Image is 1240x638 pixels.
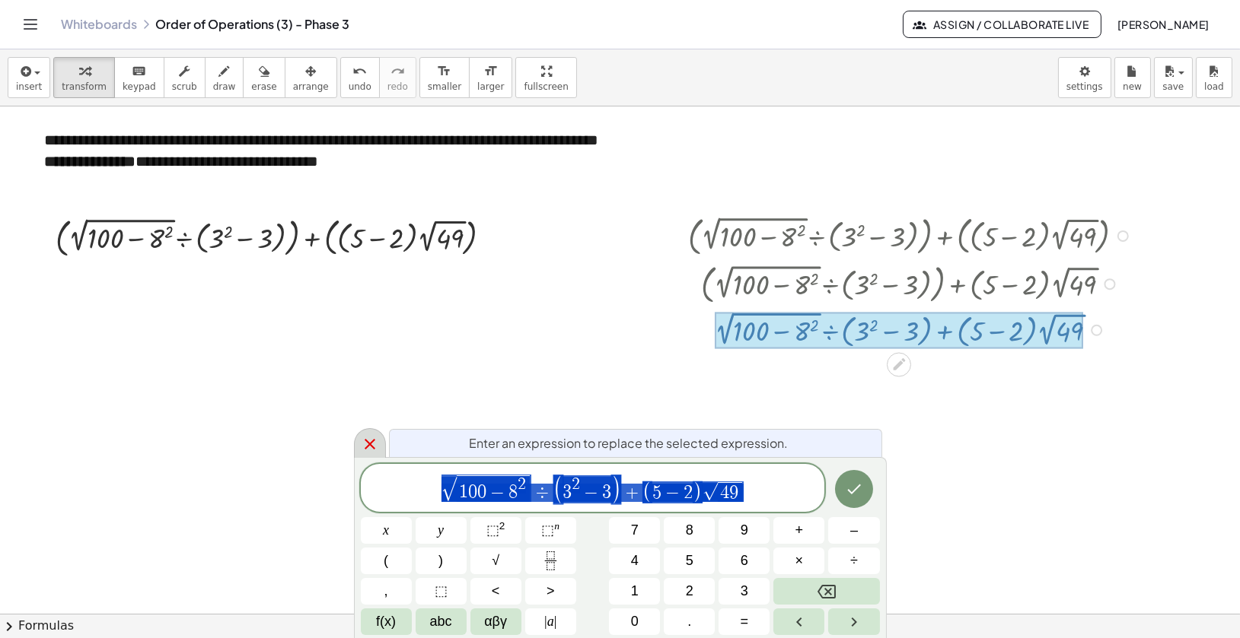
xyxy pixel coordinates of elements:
button: ( [361,548,412,574]
span: arrange [293,81,329,92]
span: + [795,520,804,541]
span: ⬚ [486,522,499,538]
i: keyboard [132,62,146,81]
span: ) [438,551,443,571]
span: save [1162,81,1184,92]
button: redoredo [379,57,416,98]
span: ( [553,475,563,505]
span: ( [384,551,388,571]
span: keypad [123,81,156,92]
button: 3 [719,578,770,605]
span: 0 [631,611,639,632]
button: Fraction [525,548,576,574]
button: save [1154,57,1193,98]
button: Minus [828,517,879,544]
span: [PERSON_NAME] [1117,17,1210,31]
span: 0 [468,484,477,502]
button: Divide [828,548,879,574]
button: Less than [470,578,521,605]
span: < [492,581,500,601]
span: x [383,520,389,541]
span: insert [16,81,42,92]
span: ÷ [531,484,553,502]
button: Alphabet [416,608,467,635]
span: . [687,611,691,632]
span: 1 [459,484,468,502]
span: load [1204,81,1224,92]
button: load [1196,57,1232,98]
span: transform [62,81,107,92]
button: Placeholder [416,578,467,605]
button: Times [773,548,824,574]
button: x [361,517,412,544]
button: 9 [719,517,770,544]
button: Done [835,470,873,508]
i: undo [352,62,367,81]
span: | [544,614,547,629]
button: fullscreen [515,57,576,98]
span: = [741,611,749,632]
span: 3 [741,581,748,601]
button: 2 [664,578,715,605]
button: erase [243,57,285,98]
button: [PERSON_NAME] [1105,11,1222,38]
sup: 2 [499,520,505,532]
span: 9 [729,484,738,502]
span: 8 [686,520,693,541]
span: | [554,614,557,629]
span: − [486,484,508,502]
span: 2 [572,476,580,493]
span: 6 [741,551,748,571]
button: Functions [361,608,412,635]
button: 5 [664,548,715,574]
span: 2 [518,476,526,493]
span: ) [693,481,703,503]
span: fullscreen [524,81,568,92]
span: y [438,520,444,541]
button: keyboardkeypad [114,57,164,98]
button: Plus [773,517,824,544]
span: 7 [631,520,639,541]
span: 8 [508,484,518,502]
span: abc [430,611,452,632]
span: 5 [652,484,661,502]
span: a [544,611,556,632]
span: 9 [741,520,748,541]
span: 1 [631,581,639,601]
button: undoundo [340,57,380,98]
button: . [664,608,715,635]
span: √ [492,551,499,571]
button: 7 [609,517,660,544]
span: new [1123,81,1142,92]
button: ) [416,548,467,574]
span: − [661,484,684,502]
span: draw [213,81,236,92]
span: Assign / Collaborate Live [916,17,1089,31]
span: √ [441,477,457,501]
button: Backspace [773,578,879,605]
div: Edit math [887,352,911,376]
button: transform [53,57,115,98]
button: Right arrow [828,608,879,635]
sup: n [554,520,559,532]
span: + [621,484,643,502]
span: αβγ [484,611,507,632]
span: ⬚ [435,581,448,601]
span: ( [642,481,652,503]
span: scrub [172,81,197,92]
span: 3 [602,484,611,502]
button: 8 [664,517,715,544]
button: , [361,578,412,605]
span: × [795,551,804,571]
span: 2 [684,484,693,502]
i: redo [390,62,405,81]
button: Greek alphabet [470,608,521,635]
span: − [580,484,602,502]
button: Square root [470,548,521,574]
button: Squared [470,517,521,544]
span: – [850,520,858,541]
i: format_size [437,62,451,81]
button: 6 [719,548,770,574]
button: Toggle navigation [18,12,43,37]
span: 3 [563,484,572,502]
